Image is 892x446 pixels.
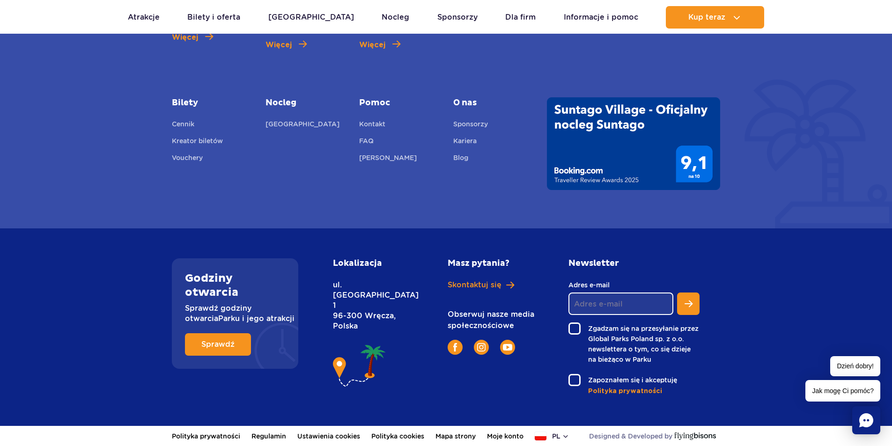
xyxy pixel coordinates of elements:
[359,97,439,109] a: Pomoc
[448,258,538,269] h2: Masz pytania?
[805,380,880,402] span: Jak mogę Ci pomóc?
[677,292,700,315] button: Zapisz się do newslettera
[201,341,235,348] span: Sprawdź
[564,6,638,29] a: Informacje i pomoc
[265,119,339,132] a: [GEOGRAPHIC_DATA]
[588,386,700,396] a: Polityka prywatności
[359,153,417,166] a: [PERSON_NAME]
[453,136,477,149] a: Kariera
[265,97,345,109] a: Nocleg
[589,431,672,441] span: Designed & Developed by
[453,97,533,109] span: O nas
[568,280,673,290] label: Adres e-mail
[172,97,251,109] a: Bilety
[359,136,374,149] a: FAQ
[477,343,486,351] img: Instagram
[568,374,700,386] label: Zapoznałem się i akceptuję
[830,356,880,376] span: Dzień dobry!
[568,258,700,269] h2: Newsletter
[187,6,240,29] a: Bilety i oferta
[172,32,213,43] a: Więcej
[172,119,194,132] a: Cennik
[172,153,203,166] a: Vouchery
[185,303,285,324] p: Sprawdź godziny otwarcia Parku i jego atrakcji
[172,32,198,43] span: Więcej
[185,333,251,356] a: Sprawdź
[128,6,160,29] a: Atrakcje
[448,280,538,290] a: Skontaktuj się
[265,39,307,51] a: Więcej
[268,6,354,29] a: [GEOGRAPHIC_DATA]
[666,6,764,29] button: Kup teraz
[568,322,700,365] label: Zgadzam się na przesyłanie przez Global Parks Poland sp. z o.o. newslettera o tym, co się dzieje ...
[333,280,405,331] p: ul. [GEOGRAPHIC_DATA] 1 96-300 Wręcza, Polska
[333,258,405,269] h2: Lokalizacja
[185,271,285,300] h2: Godziny otwarcia
[688,13,725,22] span: Kup teraz
[453,343,457,351] img: Facebook
[852,406,880,434] div: Chat
[448,309,538,331] p: Obserwuj nasze media społecznościowe
[503,344,512,351] img: YouTube
[535,431,569,441] button: pl
[547,97,720,190] img: Traveller Review Awards 2025' od Booking.com dla Suntago Village - wynik 9.1/10
[437,6,478,29] a: Sponsorzy
[359,39,385,51] span: Więcej
[453,119,488,132] a: Sponsorzy
[505,6,536,29] a: Dla firm
[568,292,673,315] input: Adres e-mail
[359,39,400,51] a: Więcej
[359,119,385,132] a: Kontakt
[448,280,501,290] span: Skontaktuj się
[453,153,468,166] a: Blog
[588,387,662,396] span: Polityka prywatności
[172,136,223,149] a: Kreator biletów
[265,39,292,51] span: Więcej
[382,6,409,29] a: Nocleg
[674,432,716,440] img: Flying Bisons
